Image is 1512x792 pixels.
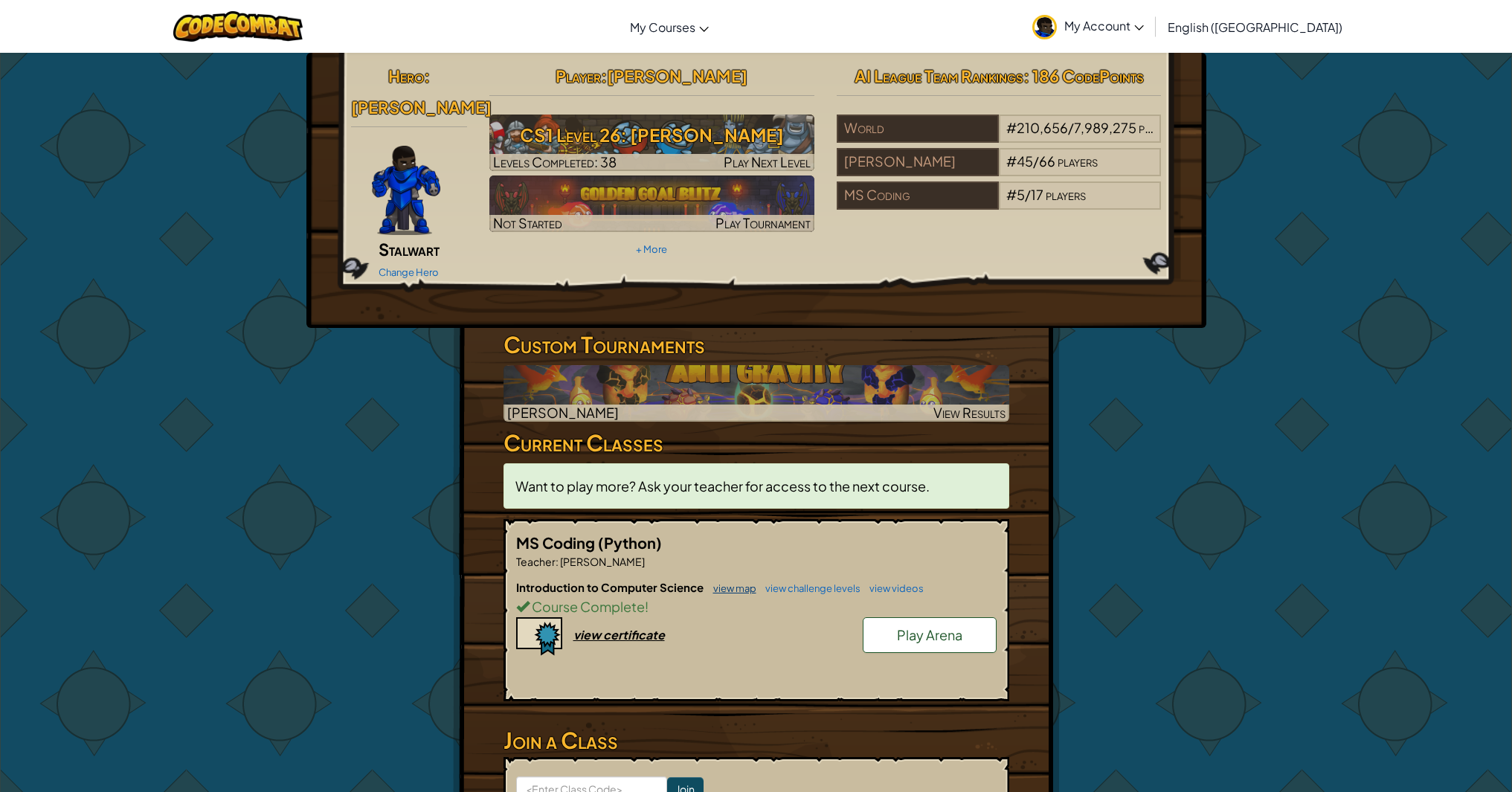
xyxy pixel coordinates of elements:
span: Introduction to Computer Science [516,580,706,594]
span: / [1068,119,1074,136]
span: / [1033,152,1039,170]
span: Player [556,65,601,86]
span: 45 [1017,152,1033,170]
a: My Account [1025,3,1151,50]
img: certificate-icon.png [516,617,562,656]
h3: CS1 Level 26: [PERSON_NAME] [489,118,814,152]
span: # [1006,119,1017,136]
span: Want to play more? Ask your teacher for access to the next course. [515,477,930,495]
a: MS Coding#5/17players [837,196,1162,213]
span: View Results [933,404,1006,421]
img: Anti-gravity [504,365,1009,422]
div: [PERSON_NAME] [837,148,999,176]
span: : [556,555,559,568]
span: (Python) [598,533,662,552]
span: Levels Completed: 38 [493,153,617,170]
span: : [424,65,430,86]
img: Gordon-selection-pose.png [372,146,440,235]
span: Stalwart [379,239,440,260]
a: [PERSON_NAME]View Results [504,365,1009,422]
span: AI League Team Rankings [855,65,1023,86]
span: # [1006,152,1017,170]
img: CS1 Level 26: Wakka Maul [489,115,814,171]
h3: Join a Class [504,724,1009,757]
img: CodeCombat logo [173,11,303,42]
span: 210,656 [1017,119,1068,136]
span: Play Next Level [724,153,811,170]
div: view certificate [573,627,665,643]
span: 5 [1017,186,1025,203]
span: : 186 CodePoints [1023,65,1144,86]
img: avatar [1032,15,1057,39]
h3: Current Classes [504,426,1009,460]
span: Teacher [516,555,556,568]
a: view certificate [516,627,665,643]
a: view challenge levels [758,582,860,594]
span: My Account [1064,18,1144,33]
span: Hero [388,65,424,86]
a: English ([GEOGRAPHIC_DATA]) [1160,7,1350,47]
span: # [1006,186,1017,203]
span: [PERSON_NAME] [607,65,747,86]
a: My Courses [623,7,716,47]
a: Not StartedPlay Tournament [489,176,814,232]
div: World [837,115,999,143]
span: : [601,65,607,86]
img: Golden Goal [489,176,814,232]
span: [PERSON_NAME] [351,97,492,117]
span: MS Coding [516,533,598,552]
h3: Custom Tournaments [504,328,1009,361]
span: / [1025,186,1031,203]
span: Not Started [493,214,562,231]
a: view map [706,582,756,594]
span: [PERSON_NAME] [559,555,645,568]
span: [PERSON_NAME] [507,404,619,421]
a: Play Next Level [489,115,814,171]
span: 17 [1031,186,1043,203]
a: + More [636,243,667,255]
span: Play Arena [897,626,962,643]
span: My Courses [630,19,695,35]
a: [PERSON_NAME]#45/66players [837,162,1162,179]
a: Change Hero [379,266,439,278]
span: Play Tournament [715,214,811,231]
span: 66 [1039,152,1055,170]
span: ! [645,598,649,615]
a: view videos [862,582,924,594]
div: MS Coding [837,181,999,210]
span: Course Complete [530,598,645,615]
span: players [1058,152,1098,170]
span: players [1046,186,1086,203]
a: World#210,656/7,989,275players [837,129,1162,146]
span: English ([GEOGRAPHIC_DATA]) [1168,19,1342,35]
span: 7,989,275 [1074,119,1136,136]
span: players [1139,119,1179,136]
